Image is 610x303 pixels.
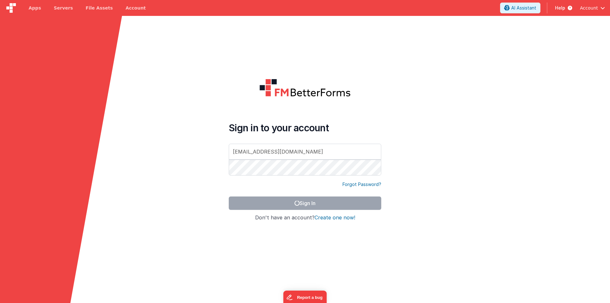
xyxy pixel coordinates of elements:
[342,181,381,188] a: Forgot Password?
[229,196,381,210] button: Sign In
[229,122,381,134] h4: Sign in to your account
[86,5,113,11] span: File Assets
[555,5,565,11] span: Help
[315,215,355,221] button: Create one now!
[500,3,540,13] button: AI Assistant
[580,5,605,11] button: Account
[229,215,381,221] h4: Don't have an account?
[29,5,41,11] span: Apps
[229,144,381,160] input: Email Address
[580,5,598,11] span: Account
[54,5,73,11] span: Servers
[511,5,536,11] span: AI Assistant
